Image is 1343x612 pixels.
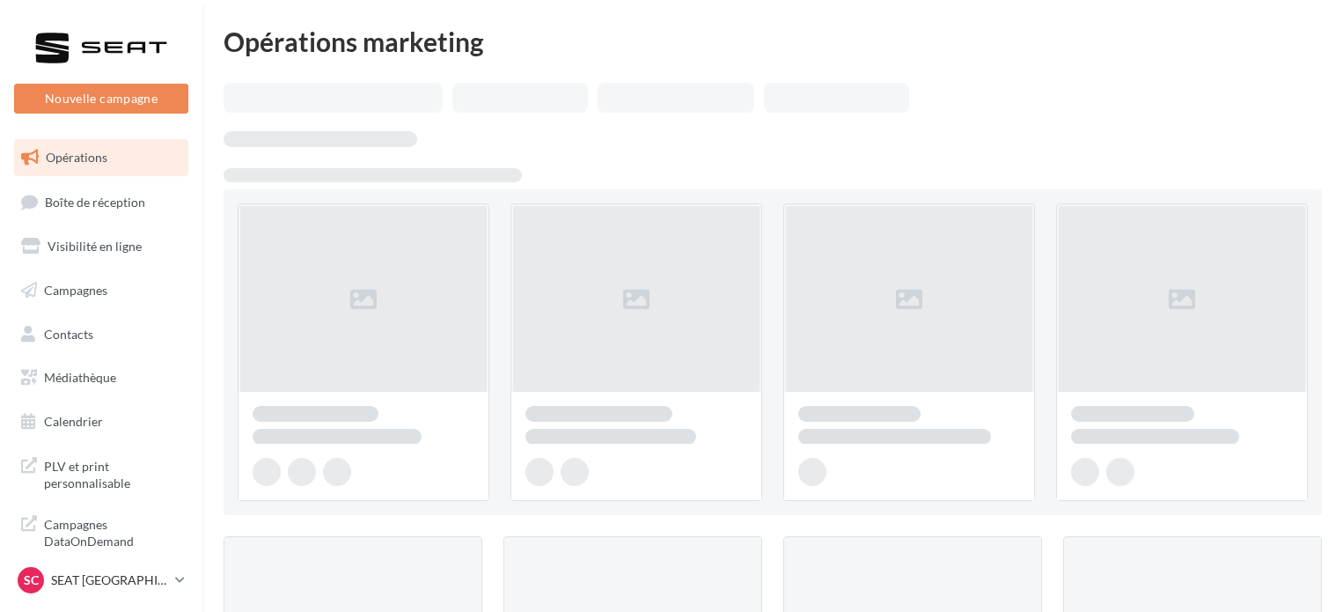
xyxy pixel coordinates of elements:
[44,414,103,429] span: Calendrier
[44,283,107,298] span: Campagnes
[24,571,39,589] span: SC
[11,316,192,353] a: Contacts
[51,571,168,589] p: SEAT [GEOGRAPHIC_DATA]
[11,505,192,557] a: Campagnes DataOnDemand
[44,326,93,341] span: Contacts
[14,84,188,114] button: Nouvelle campagne
[46,150,107,165] span: Opérations
[44,512,181,550] span: Campagnes DataOnDemand
[11,183,192,221] a: Boîte de réception
[11,272,192,309] a: Campagnes
[44,370,116,385] span: Médiathèque
[224,28,1322,55] div: Opérations marketing
[11,403,192,440] a: Calendrier
[45,194,145,209] span: Boîte de réception
[48,239,142,254] span: Visibilité en ligne
[11,139,192,176] a: Opérations
[44,454,181,492] span: PLV et print personnalisable
[11,228,192,265] a: Visibilité en ligne
[11,359,192,396] a: Médiathèque
[11,447,192,499] a: PLV et print personnalisable
[14,564,188,597] a: SC SEAT [GEOGRAPHIC_DATA]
